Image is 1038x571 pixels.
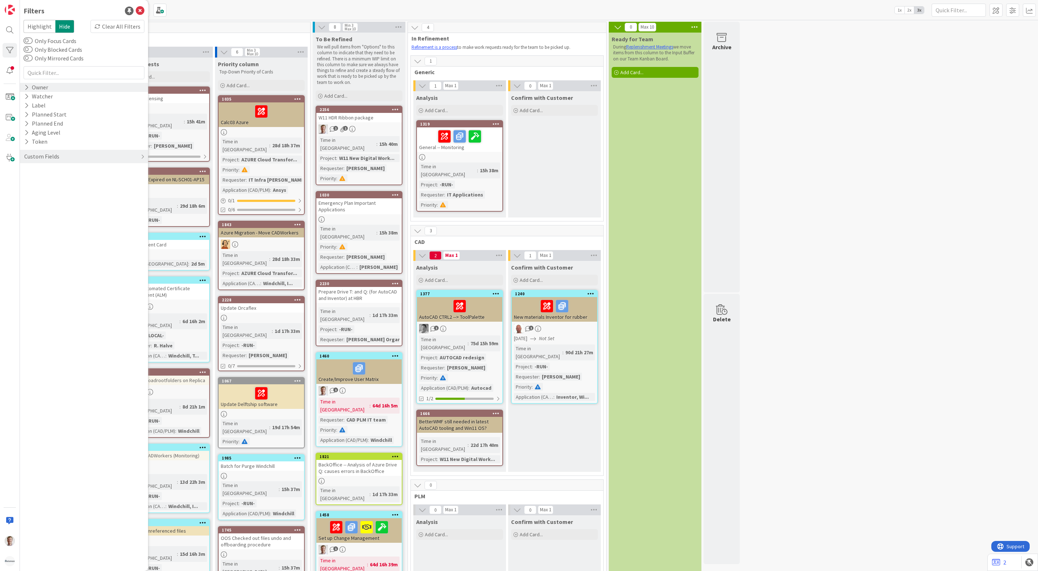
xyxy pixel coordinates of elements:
span: : [437,354,438,361]
div: 1377 [417,291,502,297]
span: 1x [895,7,904,14]
div: [PERSON_NAME] [358,263,400,271]
div: 1460 [316,353,402,359]
div: Time in [GEOGRAPHIC_DATA] [221,251,269,267]
div: 2230 [316,280,402,287]
div: Max 10 [345,27,356,31]
div: 1821 [316,453,402,460]
span: 0/6 [228,206,235,213]
div: General -- Monitoring [417,127,502,152]
div: 1460 [320,354,402,359]
div: 1067 [222,378,304,384]
label: Only Focus Cards [24,37,76,45]
div: 1668 [124,168,209,175]
div: 2255 [124,87,209,94]
span: 2x [904,7,914,14]
div: 1240 [512,291,597,297]
div: 2256 [320,107,402,112]
div: New materials Inventor for rubber [512,297,597,322]
div: Application (CAD/PLM) [318,263,356,271]
div: Autocad [469,384,493,392]
div: 2195 [124,277,209,284]
span: Highlight [24,20,55,33]
span: : [269,255,270,263]
div: Requester [221,351,246,359]
div: 2230 [320,281,402,286]
div: W11 HDR Ribbon package [316,113,402,122]
div: 1821BackOffice -- Analysis of Azure Drive Q: causes errors in BackOffice [316,453,402,476]
div: 2047 [124,444,209,451]
button: Only Mirrored Cards [24,55,33,62]
div: 1030 [316,192,402,198]
div: -LOCAL- [145,331,166,339]
div: Min 3 [247,48,256,52]
span: : [269,141,270,149]
div: defaultuploadrootfolders on Replica [124,376,209,385]
div: 1240New materials Inventor for rubber [512,291,597,322]
span: Add Card... [227,82,250,89]
div: Time in [GEOGRAPHIC_DATA] [126,260,188,268]
span: : [184,118,185,126]
div: AZURE Cloud Transfor... [240,269,299,277]
div: RK [512,324,597,333]
div: IT Applications [445,191,485,199]
span: : [336,243,337,251]
div: -RUN- [438,181,455,189]
span: 0 [625,23,637,31]
div: 1745OOS Checked out files undo and offboarding procedure [219,527,304,549]
div: RH [124,462,209,472]
div: 1843 [219,221,304,228]
a: 2 [992,558,1006,567]
span: : [376,229,377,237]
div: Label [24,101,46,110]
span: 1 [434,326,439,330]
div: Watcher [24,92,54,101]
div: Custom Fields [24,152,60,161]
span: : [239,269,240,277]
div: BO [316,124,402,134]
div: 2144defaultuploadrootfolders on Replica [124,369,209,385]
div: -RUN- [145,216,162,224]
div: 2228 [222,297,304,303]
div: 2230Prepare Drive T: and Q: (for AutoCAD and Inventor) at HBR [316,280,402,303]
div: 1319 [420,122,502,127]
input: Quick Filter... [24,66,144,79]
div: Priority [514,383,532,391]
button: Only Blocked Cards [24,46,33,53]
span: Analysis [416,264,438,271]
div: 28d 18h 33m [270,255,302,263]
span: : [151,142,152,150]
div: Project [318,154,336,162]
p: During we move items from this column to the Input Buffer on our Team Kanban Board. [613,44,697,62]
img: BO [5,536,15,546]
div: Max 1 [445,84,456,88]
span: 1 [333,388,338,392]
div: Requester [221,176,246,184]
div: 28d 18h 37m [270,141,302,149]
div: Aging Level [24,128,61,137]
div: 1377AutoCAD CTRL2 --> ToolPalette [417,291,502,322]
label: Only Blocked Cards [24,45,82,54]
span: 1 [333,126,338,131]
div: [PERSON_NAME] [345,164,387,172]
div: 6d 16h 2m [181,317,207,325]
div: Project [221,269,239,277]
div: Priority [318,243,336,251]
p: to make work requests ready for the team to be picked up. [412,45,592,50]
div: 75d 15h 59m [469,339,500,347]
div: 2195Set-up Automated Certificate Management (ALM) [124,277,209,300]
div: Ansys [271,186,288,194]
span: : [239,156,240,164]
span: : [468,384,469,392]
div: IT Infra [PERSON_NAME] [247,176,307,184]
div: Azure Migration - Move CADWorkers [219,228,304,237]
div: [PERSON_NAME] [445,364,487,372]
span: [DATE] [514,335,527,342]
span: : [336,154,337,162]
div: 1035 [222,97,304,102]
span: : [260,279,261,287]
div: 0/1 [219,196,304,205]
div: Update Delftship software [219,384,304,409]
div: Time in [GEOGRAPHIC_DATA] [419,335,468,351]
div: -RUN- [337,325,354,333]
